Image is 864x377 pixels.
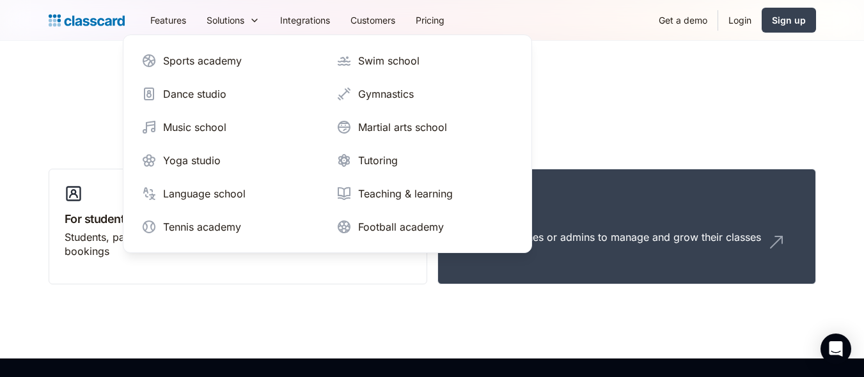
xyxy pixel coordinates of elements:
[340,6,405,35] a: Customers
[453,230,761,244] div: Teachers, coaches or admins to manage and grow their classes
[136,181,324,206] a: Language school
[140,6,196,35] a: Features
[772,13,806,27] div: Sign up
[358,53,420,68] div: Swim school
[123,35,532,253] nav: Solutions
[163,186,246,201] div: Language school
[821,334,851,364] div: Open Intercom Messenger
[49,12,125,29] a: home
[331,214,519,240] a: Football academy
[163,53,242,68] div: Sports academy
[762,8,816,33] a: Sign up
[136,148,324,173] a: Yoga studio
[358,219,444,235] div: Football academy
[65,230,386,259] div: Students, parents or guardians to view their profile and manage bookings
[136,214,324,240] a: Tennis academy
[163,153,221,168] div: Yoga studio
[358,186,453,201] div: Teaching & learning
[136,48,324,73] a: Sports academy
[331,114,519,140] a: Martial arts school
[453,210,800,227] h3: For staff
[65,210,411,227] h3: For students
[136,114,324,140] a: Music school
[331,48,519,73] a: Swim school
[163,219,241,235] div: Tennis academy
[163,119,226,135] div: Music school
[358,153,398,168] div: Tutoring
[405,6,455,35] a: Pricing
[331,148,519,173] a: Tutoring
[648,6,718,35] a: Get a demo
[331,81,519,107] a: Gymnastics
[270,6,340,35] a: Integrations
[49,169,427,285] a: For studentsStudents, parents or guardians to view their profile and manage bookings
[196,6,270,35] div: Solutions
[358,86,414,102] div: Gymnastics
[718,6,762,35] a: Login
[207,13,244,27] div: Solutions
[163,86,226,102] div: Dance studio
[358,119,447,135] div: Martial arts school
[136,81,324,107] a: Dance studio
[331,181,519,206] a: Teaching & learning
[437,169,816,285] a: For staffTeachers, coaches or admins to manage and grow their classes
